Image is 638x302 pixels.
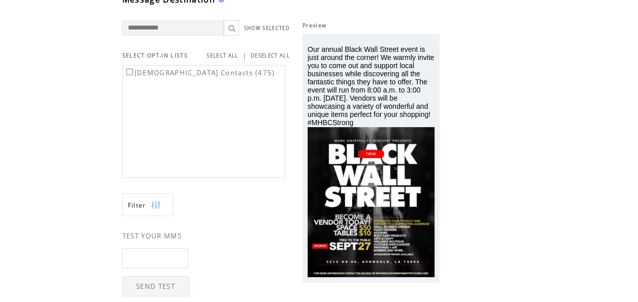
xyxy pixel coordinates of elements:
input: [DEMOGRAPHIC_DATA] Contacts (475) [126,69,133,75]
a: SELECT ALL [207,52,238,59]
span: SELECT OPT-IN LISTS [122,52,188,59]
label: [DEMOGRAPHIC_DATA] Contacts (475) [124,68,275,77]
span: Preview [303,22,326,29]
span: Show filters [128,201,146,209]
span: Our annual Black Wall Street event is just around the corner! We warmly invite you to come out an... [308,45,434,127]
span: | [243,51,247,60]
a: DESELECT ALL [251,52,290,59]
a: SHOW SELECTED [244,25,290,32]
a: SEND TEST [122,276,189,296]
img: filters.png [151,194,160,217]
a: Filter [122,193,173,216]
span: TEST YOUR MMS [122,231,182,240]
